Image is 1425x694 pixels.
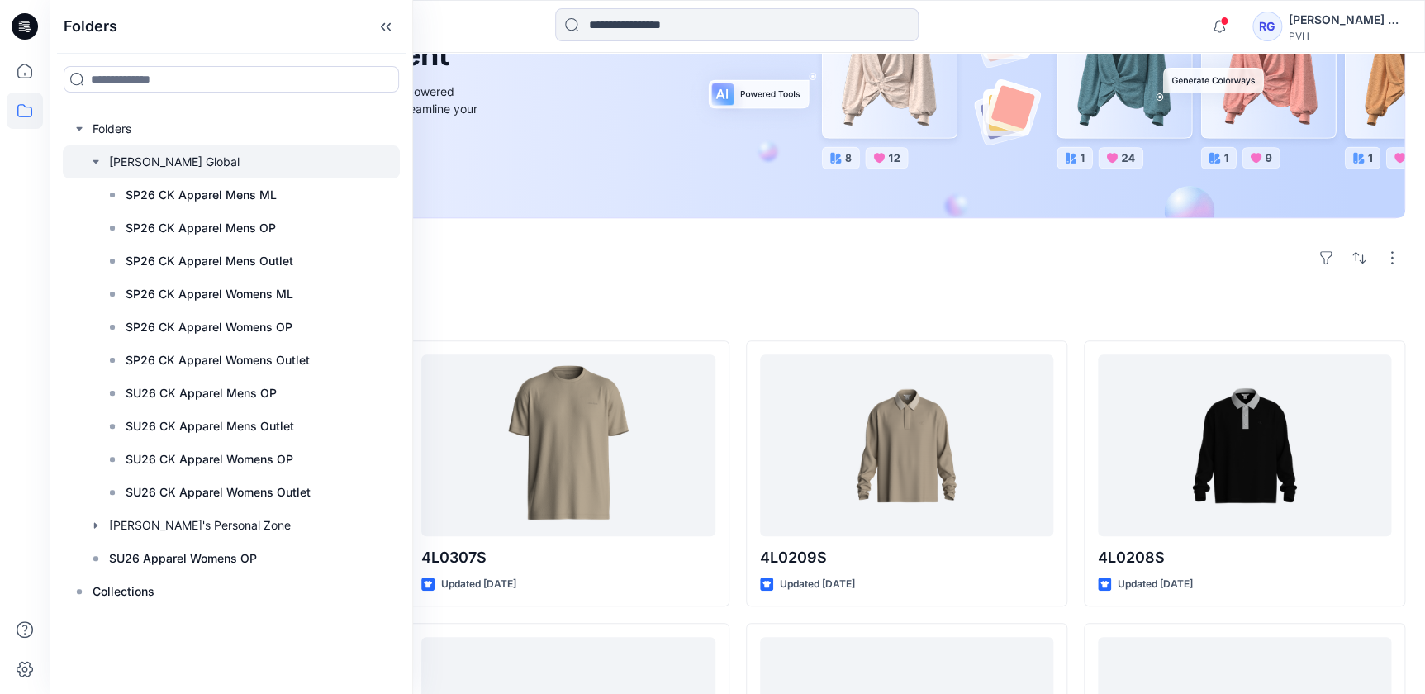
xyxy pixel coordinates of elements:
[126,350,310,370] p: SP26 CK Apparel Womens Outlet
[93,582,154,601] p: Collections
[441,576,516,593] p: Updated [DATE]
[126,284,293,304] p: SP26 CK Apparel Womens ML
[126,317,292,337] p: SP26 CK Apparel Womens OP
[126,185,277,205] p: SP26 CK Apparel Mens ML
[126,482,311,502] p: SU26 CK Apparel Womens Outlet
[760,354,1053,536] a: 4L0209S
[760,546,1053,569] p: 4L0209S
[126,383,277,403] p: SU26 CK Apparel Mens OP
[1118,576,1193,593] p: Updated [DATE]
[109,549,257,568] p: SU26 Apparel Womens OP
[1289,30,1404,42] div: PVH
[126,449,293,469] p: SU26 CK Apparel Womens OP
[1098,354,1391,536] a: 4L0208S
[780,576,855,593] p: Updated [DATE]
[1098,546,1391,569] p: 4L0208S
[421,546,715,569] p: 4L0307S
[1252,12,1282,41] div: RG
[126,251,293,271] p: SP26 CK Apparel Mens Outlet
[1289,10,1404,30] div: [PERSON_NAME] Global [PERSON_NAME] Global
[69,304,1405,324] h4: Styles
[126,218,276,238] p: SP26 CK Apparel Mens OP
[421,354,715,536] a: 4L0307S
[126,416,294,436] p: SU26 CK Apparel Mens Outlet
